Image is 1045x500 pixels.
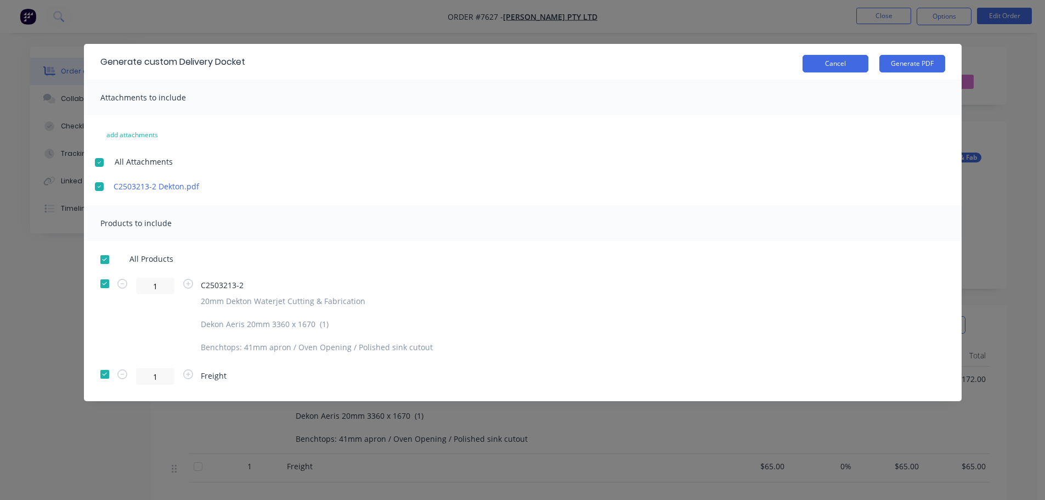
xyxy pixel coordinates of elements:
[201,295,433,353] div: 20mm Dekton Waterjet Cutting & Fabrication Dekon Aeris 20mm 3360 x 1670 (1) Benchtops: 41mm apron...
[201,370,227,381] span: Freight
[100,55,245,69] div: Generate custom Delivery Docket
[100,92,186,103] span: Attachments to include
[803,55,868,72] button: Cancel
[100,218,172,228] span: Products to include
[115,156,173,167] span: All Attachments
[95,126,170,144] button: add attachments
[129,253,180,265] span: All Products
[201,279,433,291] span: C2503213-2
[879,55,945,72] button: Generate PDF
[114,181,306,192] a: C2503213-2 Dekton.pdf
